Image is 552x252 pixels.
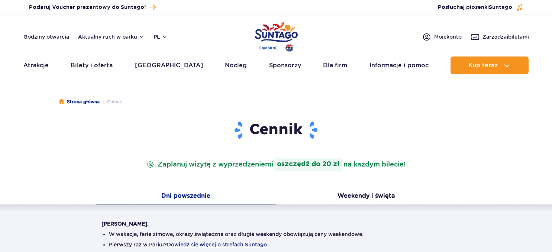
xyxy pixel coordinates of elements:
[109,230,443,238] li: W wakacje, ferie zimowe, okresy świąteczne oraz długie weekendy obowiązują ceny weekendowe.
[154,33,168,41] button: pl
[145,158,407,171] p: Zaplanuj wizytę z wyprzedzeniem na każdym bilecie!
[101,120,451,140] h1: Cennik
[23,33,69,41] a: Godziny otwarcia
[23,56,49,74] a: Atrakcje
[369,56,429,74] a: Informacje i pomoc
[422,32,462,41] a: Mojekonto
[255,19,298,53] a: Park of Poland
[438,4,523,11] button: Posłuchaj piosenkiSuntago
[71,56,113,74] a: Bilety i oferta
[100,98,122,106] li: Cennik
[471,32,529,41] a: Zarządzajbiletami
[59,98,100,106] a: Strona główna
[135,56,203,74] a: [GEOGRAPHIC_DATA]
[78,34,145,40] button: Aktualny ruch w parku
[167,242,267,248] button: Dowiedz się więcej o strefach Suntago
[101,221,149,227] strong: [PERSON_NAME]:
[438,4,512,11] span: Posłuchaj piosenki
[323,56,347,74] a: Dla firm
[482,33,529,41] span: Zarządzaj biletami
[489,5,512,10] span: Suntago
[468,62,498,69] span: Kup teraz
[451,56,529,74] button: Kup teraz
[434,33,462,41] span: Moje konto
[96,189,276,204] button: Dni powszednie
[275,158,342,171] strong: oszczędź do 20 zł
[269,56,301,74] a: Sponsorzy
[276,189,456,204] button: Weekendy i święta
[29,2,156,12] a: Podaruj Voucher prezentowy do Suntago!
[109,241,443,248] li: Pierwszy raz w Parku?
[29,4,146,11] span: Podaruj Voucher prezentowy do Suntago!
[225,56,247,74] a: Nocleg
